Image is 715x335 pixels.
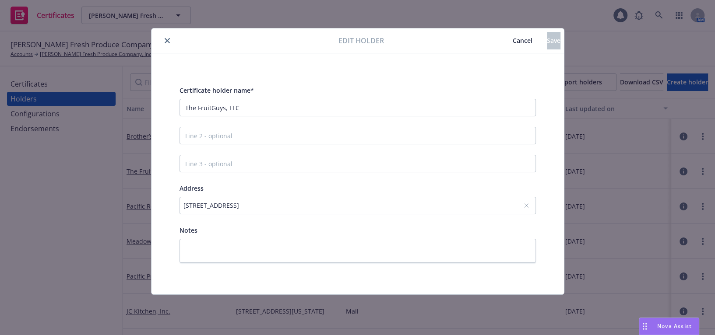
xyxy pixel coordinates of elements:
input: Line 3 - optional [180,155,536,172]
input: Line 2 - optional [180,127,536,144]
button: [STREET_ADDRESS] [180,197,536,214]
input: Line 1 [180,99,536,116]
div: Drag to move [639,318,650,335]
span: Notes [180,226,197,234]
div: [STREET_ADDRESS] [183,201,523,210]
span: Certificate holder name* [180,86,254,94]
button: Nova Assist [639,318,699,335]
span: Address [180,184,204,192]
span: Nova Assist [657,322,692,330]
